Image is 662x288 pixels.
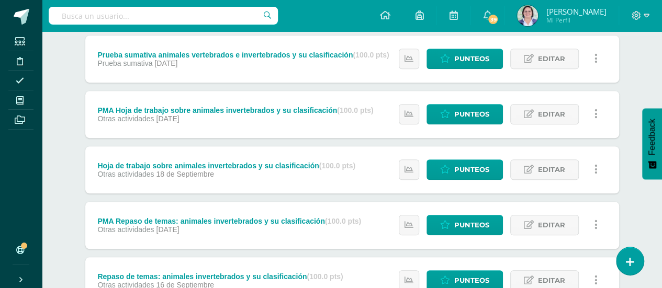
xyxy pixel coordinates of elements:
[97,170,154,178] span: Otras actividades
[97,272,343,281] div: Repaso de temas: animales invertebrados y su clasificación
[454,49,489,68] span: Punteos
[427,104,503,124] a: Punteos
[538,215,565,235] span: Editar
[538,49,565,68] span: Editar
[642,108,662,179] button: Feedback - Mostrar encuesta
[319,162,355,170] strong: (100.0 pts)
[647,119,657,155] span: Feedback
[487,14,499,25] span: 39
[538,105,565,124] span: Editar
[454,215,489,235] span: Punteos
[427,49,503,69] a: Punteos
[49,7,278,25] input: Busca un usuario...
[454,160,489,179] span: Punteos
[325,217,361,225] strong: (100.0 pts)
[427,215,503,235] a: Punteos
[427,159,503,180] a: Punteos
[154,59,177,67] span: [DATE]
[156,170,214,178] span: 18 de Septiembre
[97,162,355,170] div: Hoja de trabajo sobre animales invertebrados y su clasificación
[97,114,154,123] span: Otras actividades
[156,225,179,234] span: [DATE]
[97,51,389,59] div: Prueba sumativa animales vertebrados e invertebrados y su clasificación
[97,217,361,225] div: PMA Repaso de temas: animales invertebrados y su clasificación
[353,51,389,59] strong: (100.0 pts)
[97,106,373,114] div: PMA Hoja de trabajo sobre animales invertebrados y su clasificación
[97,59,152,67] span: Prueba sumativa
[337,106,373,114] strong: (100.0 pts)
[307,272,343,281] strong: (100.0 pts)
[517,5,538,26] img: cb6240ca9060cd5322fbe56422423029.png
[538,160,565,179] span: Editar
[97,225,154,234] span: Otras actividades
[546,16,606,25] span: Mi Perfil
[156,114,179,123] span: [DATE]
[454,105,489,124] span: Punteos
[546,6,606,17] span: [PERSON_NAME]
